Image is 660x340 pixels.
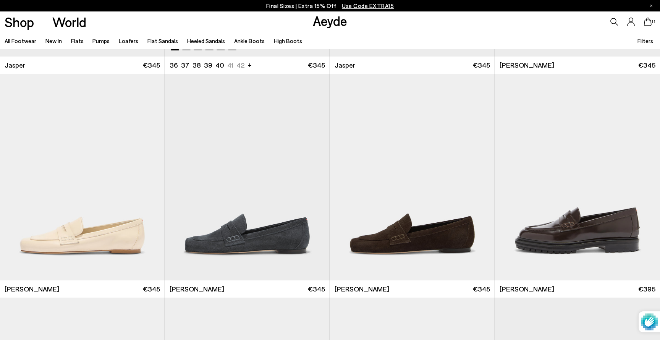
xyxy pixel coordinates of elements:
img: Protected by hCaptcha [641,311,658,332]
a: 11 [644,18,652,26]
ul: variant [170,60,242,70]
span: €345 [473,60,490,70]
img: Lana Suede Loafers [165,74,330,281]
a: Jasper €345 [330,57,495,74]
a: Pumps [92,37,110,44]
li: 38 [192,60,201,70]
a: Loafers [119,37,138,44]
a: [PERSON_NAME] €345 [165,280,330,298]
span: €345 [143,284,160,294]
img: Leon Loafers [495,74,660,281]
span: €345 [308,60,325,70]
span: €395 [638,284,655,294]
span: Navigate to /collections/ss25-final-sizes [342,2,394,9]
a: [PERSON_NAME] €345 [330,280,495,298]
img: Lana Suede Loafers [330,74,495,281]
a: Ankle Boots [234,37,265,44]
a: Flat Sandals [147,37,178,44]
a: High Boots [274,37,302,44]
li: 40 [215,60,224,70]
span: Filters [637,37,653,44]
a: [PERSON_NAME] €345 [495,57,660,74]
a: World [52,15,86,29]
a: Aeyde [313,13,347,29]
span: €345 [308,284,325,294]
a: Flats [71,37,84,44]
li: 39 [204,60,212,70]
span: Jasper [335,60,355,70]
span: Jasper [5,60,25,70]
p: Final Sizes | Extra 15% Off [266,1,394,11]
span: [PERSON_NAME] [335,284,389,294]
a: Heeled Sandals [187,37,225,44]
span: €345 [143,60,160,70]
a: Shop [5,15,34,29]
span: 11 [652,20,655,24]
span: [PERSON_NAME] [170,284,224,294]
a: [PERSON_NAME] €395 [495,280,660,298]
span: €345 [473,284,490,294]
a: 36 37 38 39 40 41 42 + €345 [165,57,330,74]
a: All Footwear [5,37,36,44]
li: + [247,60,252,70]
a: New In [45,37,62,44]
li: 36 [170,60,178,70]
span: €345 [638,60,655,70]
span: [PERSON_NAME] [500,60,554,70]
li: 37 [181,60,189,70]
span: [PERSON_NAME] [5,284,59,294]
span: [PERSON_NAME] [500,284,554,294]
